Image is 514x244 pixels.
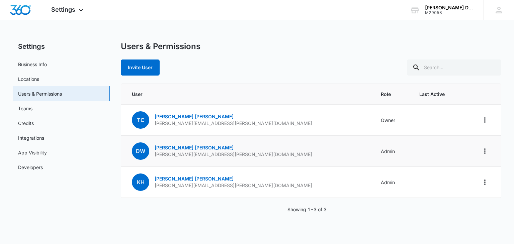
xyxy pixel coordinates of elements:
p: [PERSON_NAME][EMAIL_ADDRESS][PERSON_NAME][DOMAIN_NAME] [155,120,312,127]
a: TC [132,117,149,123]
a: Integrations [18,134,44,141]
a: Users & Permissions [18,90,62,97]
a: Credits [18,120,34,127]
td: Admin [373,136,411,167]
p: Showing 1-3 of 3 [287,206,327,213]
h2: Settings [13,41,110,51]
div: account name [425,5,474,10]
a: Locations [18,76,39,83]
button: Invite User [121,59,160,76]
span: KH [132,173,149,191]
a: Developers [18,164,43,171]
h1: Users & Permissions [121,41,200,51]
div: account id [425,10,474,15]
button: Actions [480,115,490,125]
a: KH [132,179,149,185]
a: Invite User [121,65,160,70]
p: [PERSON_NAME][EMAIL_ADDRESS][PERSON_NAME][DOMAIN_NAME] [155,151,312,158]
a: DW [132,148,149,154]
input: Search... [407,59,501,76]
a: App Visibility [18,149,47,156]
span: User [132,91,364,98]
p: [PERSON_NAME][EMAIL_ADDRESS][PERSON_NAME][DOMAIN_NAME] [155,182,312,189]
span: Role [381,91,403,98]
td: Owner [373,105,411,136]
a: Teams [18,105,32,112]
a: Business Info [18,61,47,68]
td: Admin [373,167,411,198]
a: [PERSON_NAME] [PERSON_NAME] [155,176,234,181]
span: TC [132,111,149,129]
span: Last Active [419,91,456,98]
a: [PERSON_NAME] [PERSON_NAME] [155,114,234,119]
button: Actions [480,146,490,156]
a: [PERSON_NAME] [PERSON_NAME] [155,145,234,150]
span: DW [132,142,149,160]
span: Settings [51,6,75,13]
button: Actions [480,177,490,188]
